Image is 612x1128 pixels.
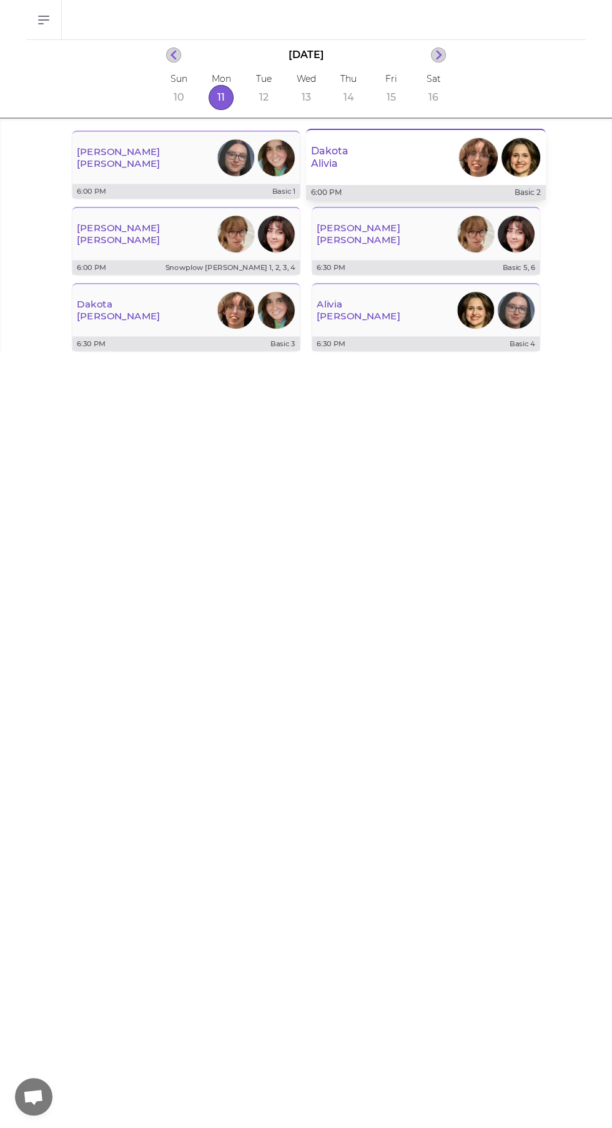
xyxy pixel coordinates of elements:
[72,283,300,351] button: Dakota[PERSON_NAME]PhotoPhoto6:30 PMBasic 3
[77,158,160,170] p: [PERSON_NAME]
[311,157,348,170] p: Alivia
[378,85,403,110] button: 15
[421,85,446,110] button: 16
[289,47,324,62] p: [DATE]
[427,72,441,85] p: Sat
[77,186,106,196] p: 6:00 PM
[77,222,160,234] p: [PERSON_NAME]
[77,311,160,322] p: [PERSON_NAME]
[390,339,535,348] p: Basic 4
[150,339,295,348] p: Basic 3
[150,186,295,196] p: Basic 1
[336,85,361,110] button: 14
[212,72,231,85] p: Mon
[317,311,400,322] p: [PERSON_NAME]
[340,72,357,85] p: Thu
[390,262,535,272] p: Basic 5, 6
[77,262,106,272] p: 6:00 PM
[388,187,541,197] p: Basic 2
[317,299,400,311] p: Alivia
[294,85,318,110] button: 13
[311,187,342,197] p: 6:00 PM
[150,262,295,272] p: Snowplow [PERSON_NAME] 1, 2, 3, 4
[77,339,106,348] p: 6:30 PM
[306,129,546,200] button: DakotaAliviaPhotoPhoto6:00 PMBasic 2
[251,85,276,110] button: 12
[297,72,316,85] p: Wed
[385,72,397,85] p: Fri
[317,222,400,234] p: [PERSON_NAME]
[312,283,540,351] button: Alivia[PERSON_NAME]PhotoPhoto6:30 PMBasic 4
[170,72,187,85] p: Sun
[72,131,300,198] button: [PERSON_NAME][PERSON_NAME]PhotoPhoto6:00 PMBasic 1
[77,146,160,158] p: [PERSON_NAME]
[72,207,300,274] button: [PERSON_NAME][PERSON_NAME]PhotoPhoto6:00 PMSnowplow [PERSON_NAME] 1, 2, 3, 4
[77,234,160,246] p: [PERSON_NAME]
[311,145,348,157] p: Dakota
[77,299,160,311] p: Dakota
[317,262,345,272] p: 6:30 PM
[209,85,234,110] button: 11
[256,72,272,85] p: Tue
[317,234,400,246] p: [PERSON_NAME]
[317,339,345,348] p: 6:30 PM
[15,1078,52,1116] a: 채팅 열기
[166,85,191,110] button: 10
[312,207,540,274] button: [PERSON_NAME][PERSON_NAME]PhotoPhoto6:30 PMBasic 5, 6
